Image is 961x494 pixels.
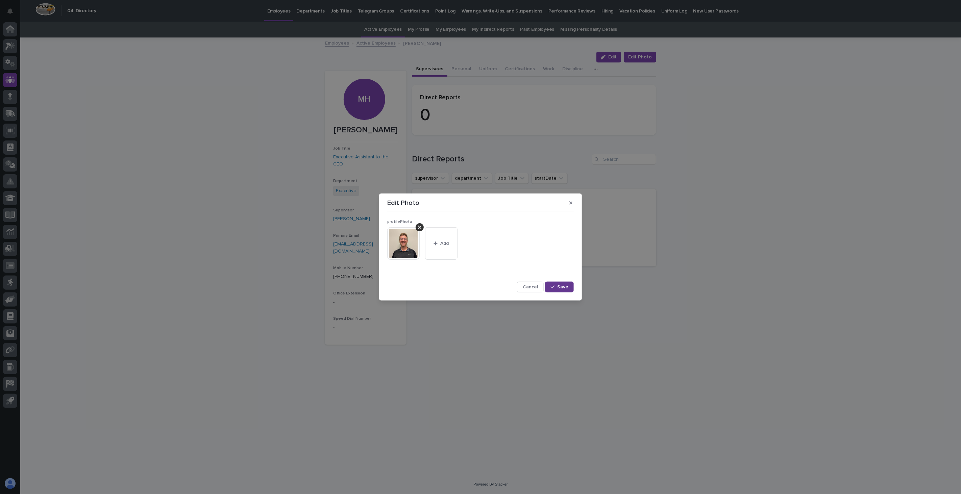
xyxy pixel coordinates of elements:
button: Save [545,282,574,292]
span: Cancel [523,285,538,289]
p: Edit Photo [387,199,419,207]
span: profilePhoto [387,220,412,224]
span: Add [441,241,449,246]
button: Cancel [517,282,544,292]
button: Add [425,227,458,260]
span: Save [557,285,568,289]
